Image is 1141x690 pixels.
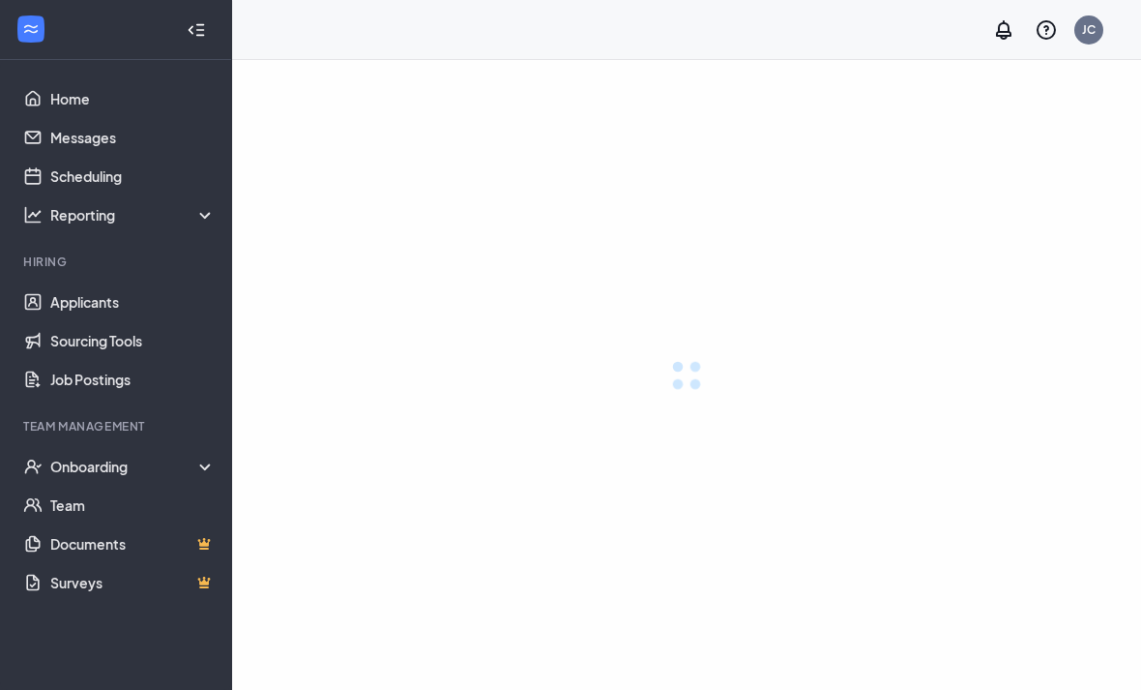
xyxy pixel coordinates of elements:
[50,486,216,525] a: Team
[50,283,216,321] a: Applicants
[1035,18,1058,42] svg: QuestionInfo
[50,457,217,476] div: Onboarding
[50,205,217,225] div: Reporting
[50,360,216,399] a: Job Postings
[23,418,212,435] div: Team Management
[50,118,216,157] a: Messages
[50,157,216,195] a: Scheduling
[50,525,216,563] a: DocumentsCrown
[23,254,212,270] div: Hiring
[1082,21,1096,38] div: JC
[50,321,216,360] a: Sourcing Tools
[23,205,43,225] svg: Analysis
[23,457,43,476] svg: UserCheck
[50,79,216,118] a: Home
[992,18,1015,42] svg: Notifications
[21,19,41,39] svg: WorkstreamLogo
[187,20,206,40] svg: Collapse
[50,563,216,602] a: SurveysCrown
